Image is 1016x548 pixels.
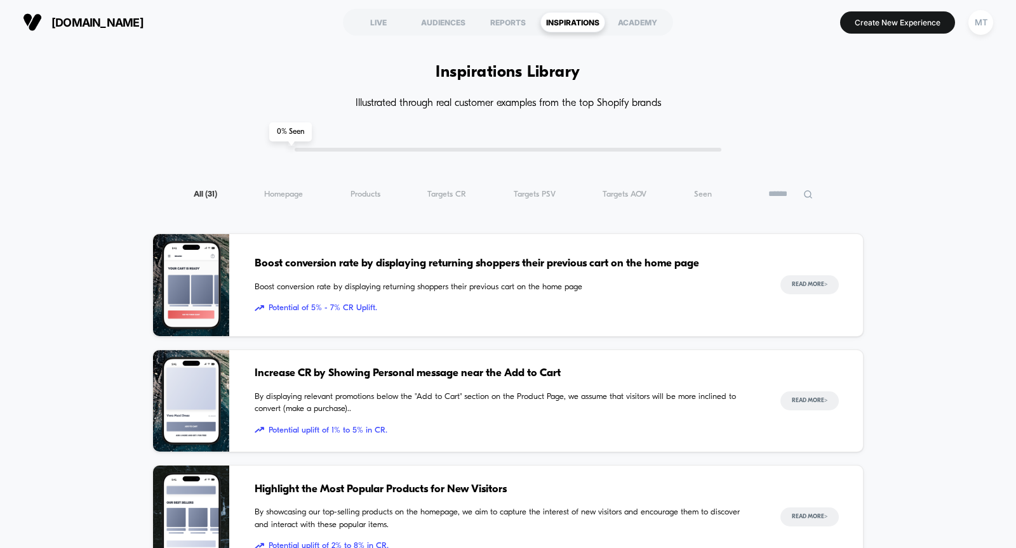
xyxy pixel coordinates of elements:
div: INSPIRATIONS [540,12,605,32]
span: 0 % Seen [269,122,312,141]
span: Targets CR [427,190,466,199]
span: ( 31 ) [205,190,217,199]
span: Highlight the Most Popular Products for New Visitors [255,481,755,498]
span: By showcasing our top-selling products on the homepage, we aim to capture the interest of new vis... [255,506,755,531]
span: All [194,190,217,199]
span: Homepage [264,190,303,199]
span: Targets AOV [603,190,646,199]
h4: Illustrated through real customer examples from the top Shopify brands [152,98,864,110]
div: AUDIENCES [411,12,476,32]
span: Products [351,190,380,199]
span: Potential uplift of 1% to 5% in CR. [255,424,755,437]
button: MT [965,10,997,36]
span: [DOMAIN_NAME] [51,16,144,29]
button: Read More> [780,275,839,294]
button: Create New Experience [840,11,955,34]
span: Potential of 5% - 7% CR Uplift. [255,302,755,315]
span: Targets PSV [514,190,556,199]
span: Seen [694,190,712,199]
div: REPORTS [476,12,540,32]
div: MT [968,10,993,35]
img: By displaying relevant promotions below the "Add to Cart" section on the Product Page, we assume ... [153,350,229,452]
span: Boost conversion rate by displaying returning shoppers their previous cart on the home page [255,281,755,294]
div: LIVE [346,12,411,32]
button: [DOMAIN_NAME] [19,12,147,32]
button: Read More> [780,391,839,410]
img: Visually logo [23,13,42,32]
h1: Inspirations Library [436,63,580,82]
img: Boost conversion rate by displaying returning shoppers their previous cart on the home page [153,234,229,336]
button: Read More> [780,507,839,526]
span: By displaying relevant promotions below the "Add to Cart" section on the Product Page, we assume ... [255,391,755,415]
span: Boost conversion rate by displaying returning shoppers their previous cart on the home page [255,256,755,272]
div: ACADEMY [605,12,670,32]
span: Increase CR by Showing Personal message near the Add to Cart [255,365,755,382]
